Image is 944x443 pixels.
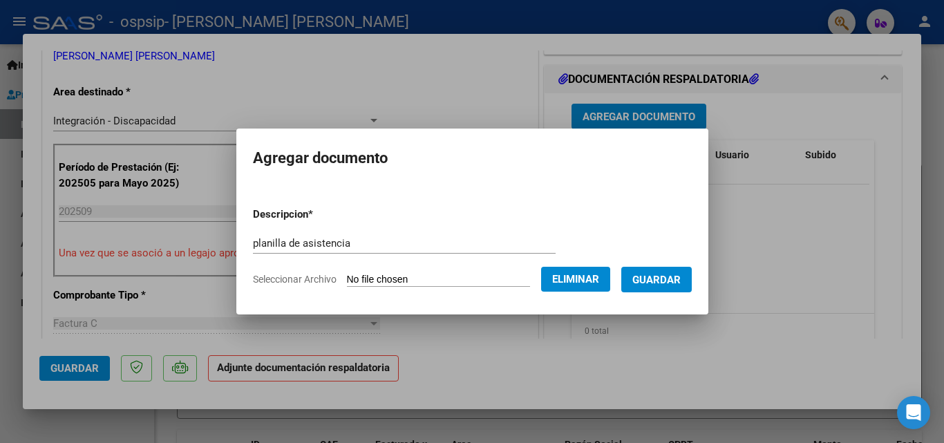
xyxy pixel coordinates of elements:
[253,145,692,171] h2: Agregar documento
[552,273,599,285] span: Eliminar
[621,267,692,292] button: Guardar
[897,396,930,429] div: Open Intercom Messenger
[632,274,681,286] span: Guardar
[253,207,385,223] p: Descripcion
[253,274,337,285] span: Seleccionar Archivo
[541,267,610,292] button: Eliminar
